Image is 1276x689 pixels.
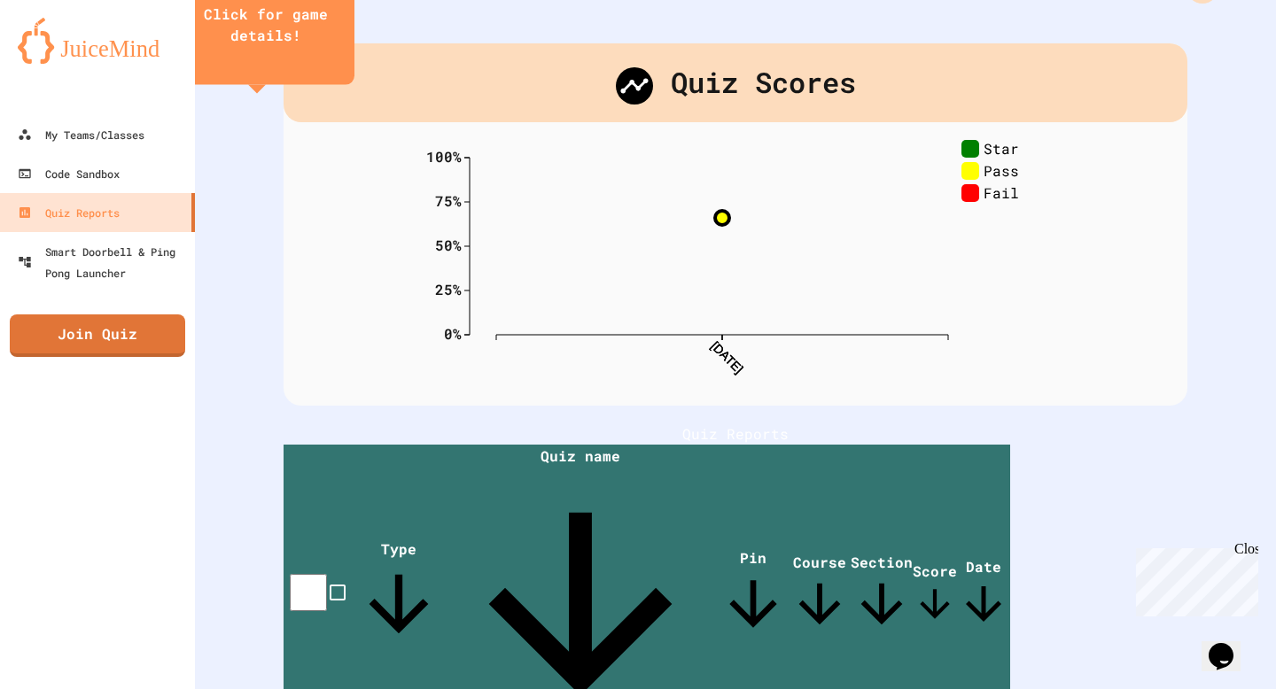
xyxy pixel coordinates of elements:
text: [DATE] [708,338,745,375]
div: Chat with us now!Close [7,7,122,112]
iframe: chat widget [1129,541,1258,616]
span: Score [913,561,957,626]
a: Join Quiz [10,314,185,357]
div: Quiz Scores [284,43,1187,122]
text: Star [984,138,1019,157]
div: Smart Doorbell & Ping Pong Launcher [18,241,188,283]
span: Section [851,553,913,635]
div: Code Sandbox [18,163,120,184]
div: Quiz Reports [18,202,120,223]
h1: Quiz Reports [284,423,1187,445]
div: Click for game details! [195,4,337,46]
div: My Teams/Classes [18,124,144,145]
text: 100% [426,147,462,166]
span: Date [957,557,1010,631]
text: 25% [435,280,462,298]
iframe: chat widget [1202,618,1258,671]
text: 75% [435,191,462,210]
text: 0% [444,324,462,343]
text: 50% [435,236,462,254]
img: logo-orange.svg [18,18,177,64]
span: Pin [718,548,789,639]
text: Fail [984,182,1019,201]
span: Course [789,553,851,635]
text: Pass [984,160,1019,179]
input: select all desserts [290,574,327,611]
span: Type [354,539,443,648]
